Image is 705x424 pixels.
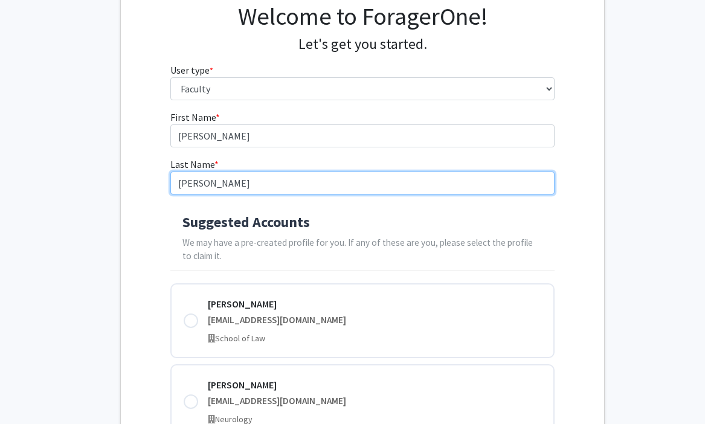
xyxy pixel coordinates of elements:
span: School of Law [215,333,265,344]
div: [EMAIL_ADDRESS][DOMAIN_NAME] [208,394,542,408]
h4: Let's get you started. [170,36,555,53]
div: [PERSON_NAME] [208,377,542,392]
p: We may have a pre-created profile for you. If any of these are you, please select the profile to ... [182,236,543,264]
h4: Suggested Accounts [182,214,543,231]
label: User type [170,63,213,77]
div: [PERSON_NAME] [208,297,542,311]
span: First Name [170,111,216,123]
span: Last Name [170,158,214,170]
div: [EMAIL_ADDRESS][DOMAIN_NAME] [208,313,542,327]
iframe: Chat [9,370,51,415]
h1: Welcome to ForagerOne! [170,2,555,31]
